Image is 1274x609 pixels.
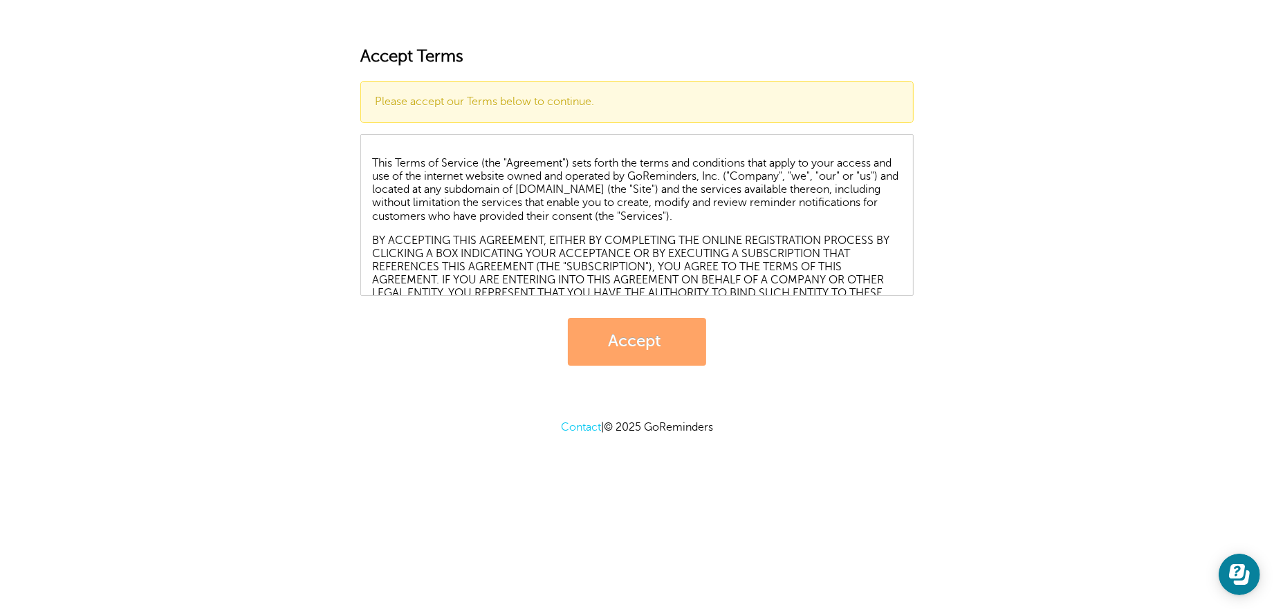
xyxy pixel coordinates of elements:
[375,95,899,109] p: Please accept our Terms below to continue.
[360,421,914,434] p: |
[604,421,713,433] span: © 2025 GoReminders
[1219,554,1260,595] iframe: Resource center
[561,421,601,433] a: Contact
[360,47,914,67] h2: Accept Terms
[372,234,902,341] p: BY ACCEPTING THIS AGREEMENT, EITHER BY COMPLETING THE ONLINE REGISTRATION PROCESS BY CLICKING A B...
[372,157,902,223] p: This Terms of Service (the "Agreement") sets forth the terms and conditions that apply to your ac...
[568,318,706,366] a: Accept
